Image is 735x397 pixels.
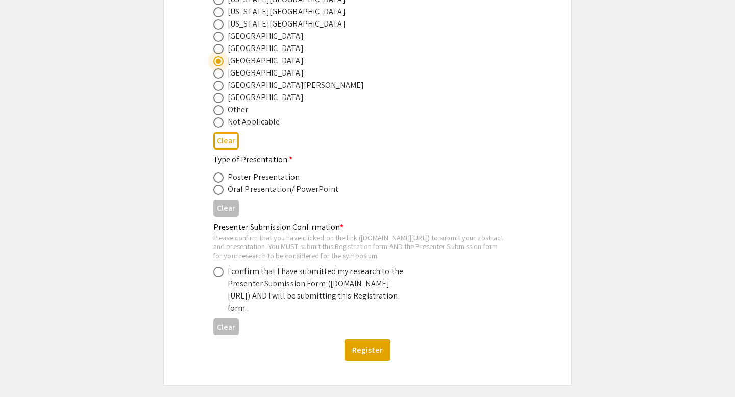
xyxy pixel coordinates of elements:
[213,233,505,260] div: Please confirm that you have clicked on the link ([DOMAIN_NAME][URL]) to submit your abstract and...
[228,42,304,55] div: [GEOGRAPHIC_DATA]
[213,154,292,165] mat-label: Type of Presentation:
[228,116,280,128] div: Not Applicable
[228,91,304,104] div: [GEOGRAPHIC_DATA]
[228,79,364,91] div: [GEOGRAPHIC_DATA][PERSON_NAME]
[228,18,346,30] div: [US_STATE][GEOGRAPHIC_DATA]
[213,200,239,216] button: Clear
[228,55,304,67] div: [GEOGRAPHIC_DATA]
[228,104,249,116] div: Other
[213,318,239,335] button: Clear
[213,132,239,149] button: Clear
[228,67,304,79] div: [GEOGRAPHIC_DATA]
[228,183,338,195] div: Oral Presentation/ PowerPoint
[228,171,300,183] div: Poster Presentation
[8,351,43,389] iframe: Chat
[228,6,346,18] div: [US_STATE][GEOGRAPHIC_DATA]
[228,265,406,314] div: I confirm that I have submitted my research to the Presenter Submission Form ([DOMAIN_NAME][URL])...
[228,30,304,42] div: [GEOGRAPHIC_DATA]
[345,339,390,361] button: Register
[213,221,344,232] mat-label: Presenter Submission Confirmation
